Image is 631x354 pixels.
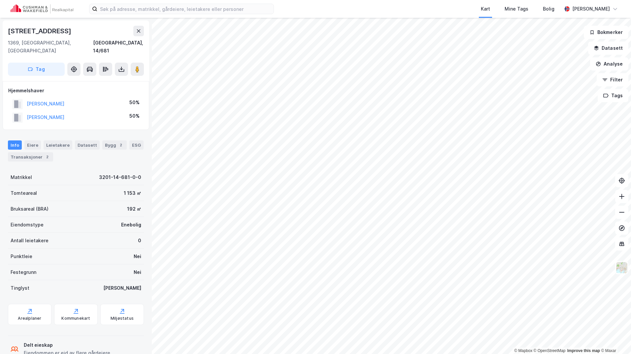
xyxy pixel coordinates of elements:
div: Eiendomstype [11,221,44,229]
div: Tinglyst [11,284,29,292]
div: Arealplaner [18,316,41,321]
div: 1 153 ㎡ [124,189,141,197]
button: Datasett [588,42,628,55]
button: Filter [597,73,628,86]
button: Bokmerker [584,26,628,39]
div: Nei [134,268,141,276]
div: 3201-14-681-0-0 [99,173,141,181]
div: 0 [138,237,141,245]
div: Enebolig [121,221,141,229]
a: OpenStreetMap [534,348,566,353]
div: 1369, [GEOGRAPHIC_DATA], [GEOGRAPHIC_DATA] [8,39,93,55]
div: Datasett [75,140,100,150]
div: Info [8,140,22,150]
div: Matrikkel [11,173,32,181]
div: Kart [481,5,490,13]
div: Bruksareal (BRA) [11,205,49,213]
div: Festegrunn [11,268,36,276]
div: 50% [129,99,140,106]
iframe: Chat Widget [598,322,631,354]
button: Tags [598,89,628,102]
div: 192 ㎡ [127,205,141,213]
img: Z [615,261,628,274]
div: [STREET_ADDRESS] [8,26,73,36]
div: Kommunekart [61,316,90,321]
div: [PERSON_NAME] [572,5,610,13]
div: Mine Tags [505,5,528,13]
button: Analyse [590,57,628,71]
div: Transaksjoner [8,152,53,162]
div: Bolig [543,5,554,13]
div: Hjemmelshaver [8,87,144,95]
div: Tomteareal [11,189,37,197]
div: 2 [44,154,50,160]
div: 50% [129,112,140,120]
div: Miljøstatus [111,316,134,321]
div: Punktleie [11,252,32,260]
button: Tag [8,63,65,76]
div: Antall leietakere [11,237,49,245]
div: [PERSON_NAME] [103,284,141,292]
div: ESG [129,140,144,150]
div: Bygg [102,140,127,150]
a: Improve this map [567,348,600,353]
div: [GEOGRAPHIC_DATA], 14/681 [93,39,144,55]
div: Kontrollprogram for chat [598,322,631,354]
div: Nei [134,252,141,260]
img: cushman-wakefield-realkapital-logo.202ea83816669bd177139c58696a8fa1.svg [11,4,73,14]
div: Delt eieskap [24,341,110,349]
div: 2 [117,142,124,148]
div: Eiere [24,140,41,150]
a: Mapbox [514,348,532,353]
div: Leietakere [44,140,72,150]
input: Søk på adresse, matrikkel, gårdeiere, leietakere eller personer [97,4,274,14]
